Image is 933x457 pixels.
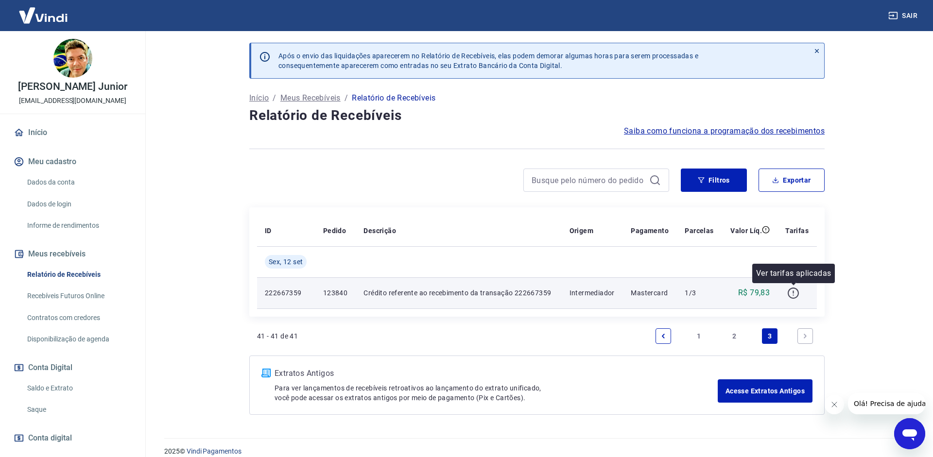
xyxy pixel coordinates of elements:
[187,447,242,455] a: Vindi Pagamentos
[691,328,707,344] a: Page 1
[656,328,671,344] a: Previous page
[685,226,713,236] p: Parcelas
[23,329,134,349] a: Disponibilização de agenda
[624,125,825,137] a: Saiba como funciona a programação dos recebimentos
[23,400,134,420] a: Saque
[631,288,669,298] p: Mastercard
[12,151,134,172] button: Meu cadastro
[23,378,134,398] a: Saldo e Extrato
[249,92,269,104] a: Início
[265,226,272,236] p: ID
[681,169,747,192] button: Filtros
[759,169,825,192] button: Exportar
[345,92,348,104] p: /
[323,288,348,298] p: 123840
[23,265,134,285] a: Relatório de Recebíveis
[363,288,553,298] p: Crédito referente ao recebimento da transação 222667359
[28,431,72,445] span: Conta digital
[532,173,645,187] input: Busque pelo número do pedido
[352,92,435,104] p: Relatório de Recebíveis
[718,379,812,403] a: Acesse Extratos Antigos
[257,331,298,341] p: 41 - 41 de 41
[23,216,134,236] a: Informe de rendimentos
[12,427,134,449] a: Conta digital
[261,369,271,377] img: ícone
[570,226,593,236] p: Origem
[797,328,813,344] a: Next page
[164,446,910,457] p: 2025 ©
[12,357,134,378] button: Conta Digital
[570,288,616,298] p: Intermediador
[323,226,346,236] p: Pedido
[269,257,303,267] span: Sex, 12 set
[280,92,341,104] a: Meus Recebíveis
[848,393,925,414] iframe: Mensagem da empresa
[886,7,921,25] button: Sair
[273,92,276,104] p: /
[785,226,809,236] p: Tarifas
[23,308,134,328] a: Contratos com credores
[23,194,134,214] a: Dados de login
[278,51,698,70] p: Após o envio das liquidações aparecerem no Relatório de Recebíveis, elas podem demorar algumas ho...
[23,172,134,192] a: Dados da conta
[275,383,718,403] p: Para ver lançamentos de recebíveis retroativos ao lançamento do extrato unificado, você pode aces...
[18,82,127,92] p: [PERSON_NAME] Junior
[12,0,75,30] img: Vindi
[726,328,742,344] a: Page 2
[19,96,126,106] p: [EMAIL_ADDRESS][DOMAIN_NAME]
[275,368,718,379] p: Extratos Antigos
[652,324,817,348] ul: Pagination
[6,7,82,15] span: Olá! Precisa de ajuda?
[363,226,396,236] p: Descrição
[53,39,92,78] img: 40958a5d-ac93-4d9b-8f90-c2e9f6170d14.jpeg
[265,288,308,298] p: 222667359
[631,226,669,236] p: Pagamento
[825,395,844,414] iframe: Fechar mensagem
[894,418,925,449] iframe: Botão para abrir a janela de mensagens
[756,268,831,279] p: Ver tarifas aplicadas
[23,286,134,306] a: Recebíveis Futuros Online
[12,243,134,265] button: Meus recebíveis
[730,226,762,236] p: Valor Líq.
[12,122,134,143] a: Início
[249,106,825,125] h4: Relatório de Recebíveis
[738,287,770,299] p: R$ 79,83
[762,328,777,344] a: Page 3 is your current page
[685,288,714,298] p: 1/3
